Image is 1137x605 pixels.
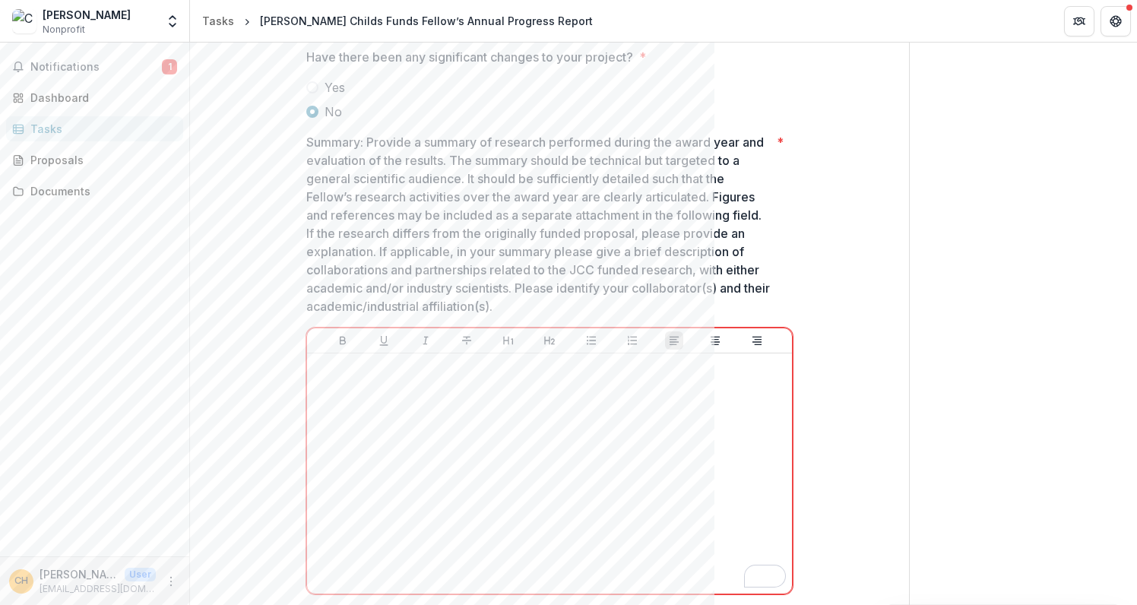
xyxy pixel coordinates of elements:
[748,331,766,350] button: Align Right
[14,576,28,586] div: Changkun Hu
[325,103,342,121] span: No
[334,331,352,350] button: Bold
[6,179,183,204] a: Documents
[196,10,240,32] a: Tasks
[416,331,435,350] button: Italicize
[260,13,593,29] div: [PERSON_NAME] Childs Funds Fellow’s Annual Progress Report
[306,133,771,315] p: Summary: Provide a summary of research performed during the award year and evaluation of the resu...
[125,568,156,581] p: User
[40,582,156,596] p: [EMAIL_ADDRESS][DOMAIN_NAME]
[623,331,641,350] button: Ordered List
[40,566,119,582] p: [PERSON_NAME]
[458,331,476,350] button: Strike
[30,61,162,74] span: Notifications
[162,572,180,591] button: More
[375,331,393,350] button: Underline
[499,331,518,350] button: Heading 1
[582,331,600,350] button: Bullet List
[43,7,131,23] div: [PERSON_NAME]
[325,78,345,97] span: Yes
[43,23,85,36] span: Nonprofit
[313,360,786,588] div: To enrich screen reader interactions, please activate Accessibility in Grammarly extension settings
[162,6,183,36] button: Open entity switcher
[540,331,559,350] button: Heading 2
[30,183,171,199] div: Documents
[6,55,183,79] button: Notifications1
[6,116,183,141] a: Tasks
[1101,6,1131,36] button: Get Help
[665,331,683,350] button: Align Left
[706,331,724,350] button: Align Center
[162,59,177,74] span: 1
[1064,6,1094,36] button: Partners
[12,9,36,33] img: Changkun Hu
[6,147,183,173] a: Proposals
[306,48,633,66] p: Have there been any significant changes to your project?
[196,10,599,32] nav: breadcrumb
[30,152,171,168] div: Proposals
[30,121,171,137] div: Tasks
[6,85,183,110] a: Dashboard
[30,90,171,106] div: Dashboard
[202,13,234,29] div: Tasks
